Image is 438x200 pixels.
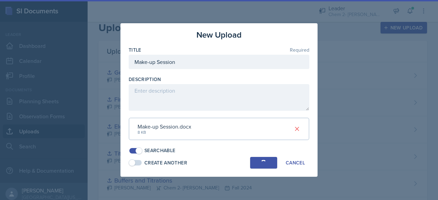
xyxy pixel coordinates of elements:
label: Title [129,46,141,53]
span: Required [290,48,309,52]
div: Cancel [286,160,305,165]
div: Make-up Session.docx [138,122,191,131]
button: Cancel [281,157,309,169]
input: Enter title [129,55,309,69]
h3: New Upload [196,29,242,41]
div: Create Another [144,159,187,166]
div: Searchable [144,147,176,154]
label: Description [129,76,161,83]
div: 8 KB [138,129,191,135]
